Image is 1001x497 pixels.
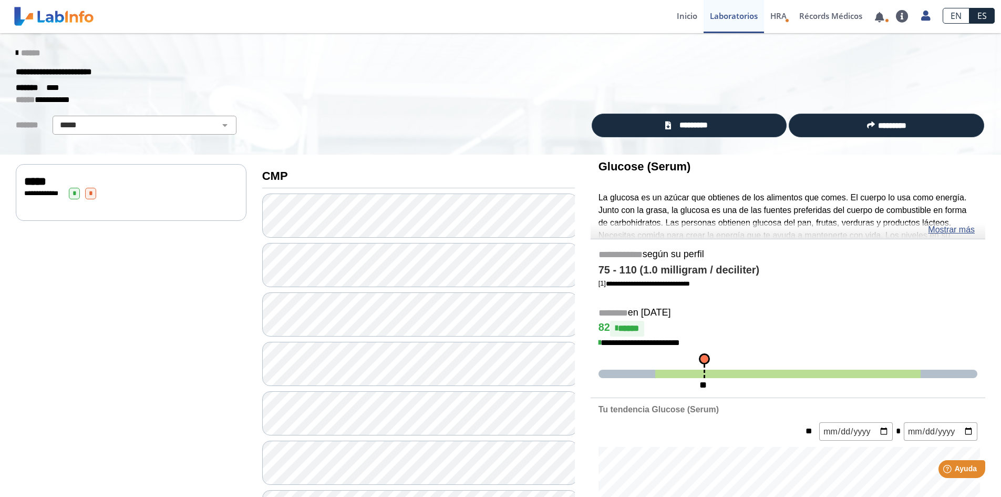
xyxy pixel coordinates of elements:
span: HRA [770,11,787,21]
h5: según su perfil [598,249,977,261]
b: Glucose (Serum) [598,160,691,173]
a: EN [943,8,969,24]
b: Tu tendencia Glucose (Serum) [598,405,719,414]
h4: 75 - 110 (1.0 milligram / deciliter) [598,264,977,277]
input: mm/dd/yyyy [819,422,893,441]
a: ES [969,8,995,24]
p: La glucosa es un azúcar que obtienes de los alimentos que comes. El cuerpo lo usa como energía. J... [598,191,977,267]
h5: en [DATE] [598,307,977,319]
input: mm/dd/yyyy [904,422,977,441]
b: CMP [262,169,288,182]
a: [1] [598,279,690,287]
iframe: Help widget launcher [907,456,989,485]
a: Mostrar más [928,224,975,236]
h4: 82 [598,321,977,337]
